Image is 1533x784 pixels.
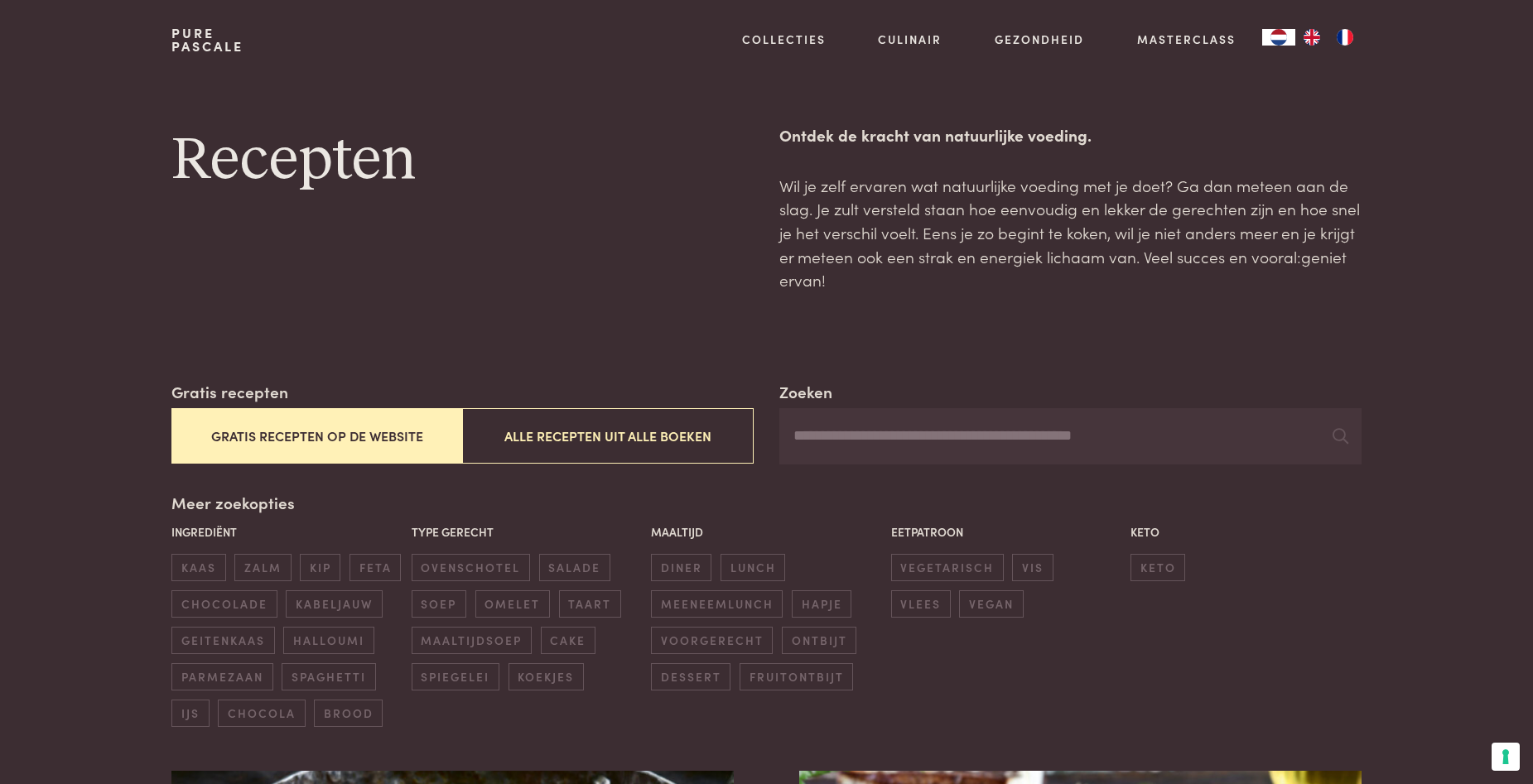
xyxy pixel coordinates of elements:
[171,663,272,690] span: parmezaan
[891,554,1004,581] span: vegetarisch
[779,380,832,404] label: Zoeken
[171,554,225,581] span: kaas
[412,663,499,690] span: spiegelei
[314,700,383,727] span: brood
[995,31,1084,48] a: Gezondheid
[1130,523,1362,541] p: Keto
[412,590,466,618] span: soep
[792,590,851,618] span: hapje
[171,26,243,53] a: PurePascale
[651,590,783,618] span: meeneemlunch
[740,663,853,690] span: fruitontbijt
[171,627,274,654] span: geitenkaas
[1012,554,1053,581] span: vis
[1262,29,1295,46] a: NL
[878,31,942,48] a: Culinair
[412,554,530,581] span: ovenschotel
[1262,29,1362,46] aside: Language selected: Nederlands
[286,590,382,618] span: kabeljauw
[412,627,532,654] span: maaltijdsoep
[779,174,1361,292] p: Wil je zelf ervaren wat natuurlijke voeding met je doet? Ga dan meteen aan de slag. Je zult verst...
[218,700,305,727] span: chocola
[959,590,1023,618] span: vegan
[891,590,951,618] span: vlees
[300,554,340,581] span: kip
[171,700,209,727] span: ijs
[782,627,856,654] span: ontbijt
[1137,31,1236,48] a: Masterclass
[891,523,1122,541] p: Eetpatroon
[412,523,643,541] p: Type gerecht
[651,627,773,654] span: voorgerecht
[171,123,753,198] h1: Recepten
[462,408,753,464] button: Alle recepten uit alle boeken
[350,554,401,581] span: feta
[651,663,730,690] span: dessert
[475,590,550,618] span: omelet
[539,554,610,581] span: salade
[1295,29,1328,46] a: EN
[559,590,621,618] span: taart
[651,554,711,581] span: diner
[282,663,375,690] span: spaghetti
[171,590,277,618] span: chocolade
[541,627,595,654] span: cake
[1262,29,1295,46] div: Language
[171,523,403,541] p: Ingrediënt
[283,627,374,654] span: halloumi
[1328,29,1362,46] a: FR
[234,554,291,581] span: zalm
[509,663,584,690] span: koekjes
[721,554,785,581] span: lunch
[1492,743,1520,771] button: Uw voorkeuren voor toestemming voor trackingtechnologieën
[1130,554,1185,581] span: keto
[779,123,1092,146] strong: Ontdek de kracht van natuurlijke voeding.
[1295,29,1362,46] ul: Language list
[171,408,462,464] button: Gratis recepten op de website
[651,523,882,541] p: Maaltijd
[742,31,826,48] a: Collecties
[171,380,288,404] label: Gratis recepten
